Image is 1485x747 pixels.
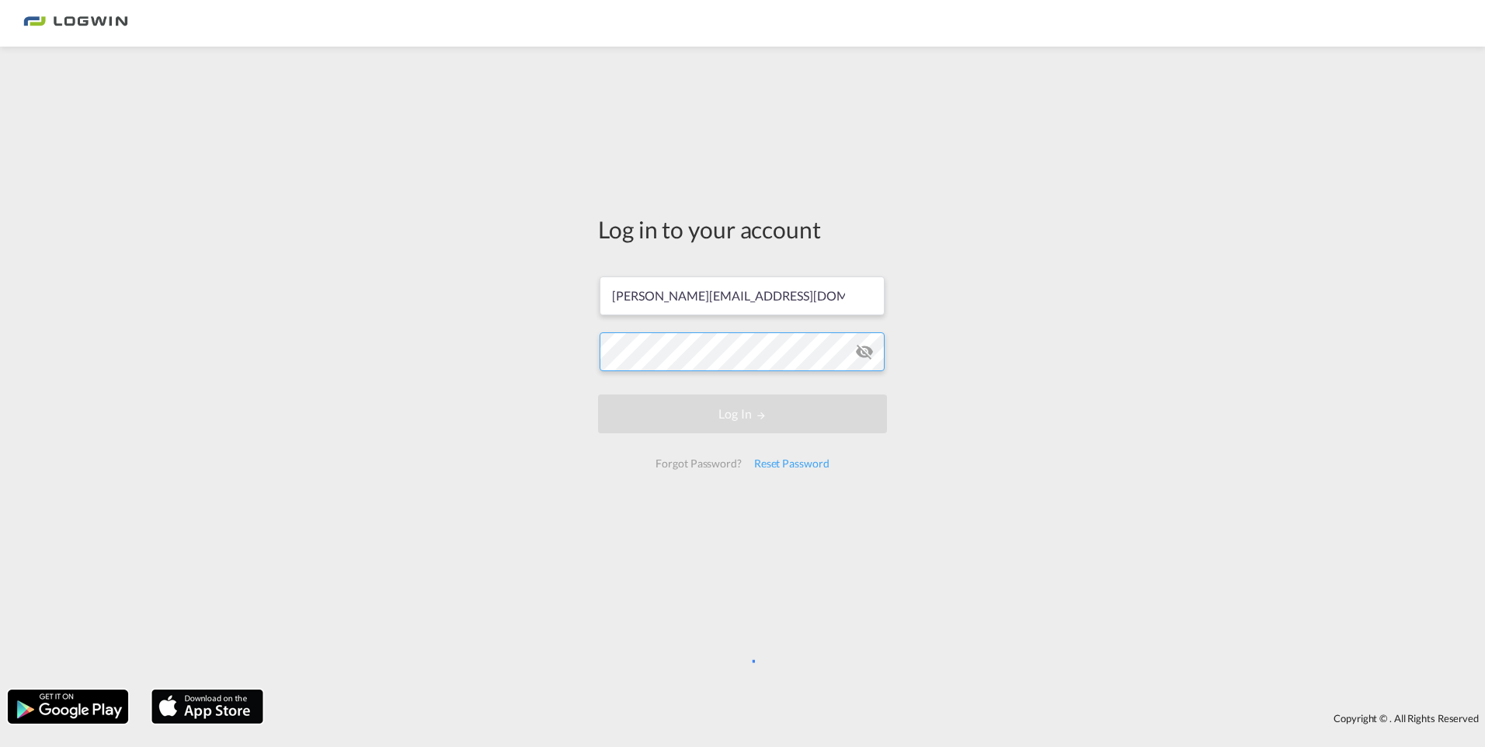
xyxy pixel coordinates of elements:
[748,450,836,478] div: Reset Password
[600,276,885,315] input: Enter email/phone number
[855,342,874,361] md-icon: icon-eye-off
[598,213,887,245] div: Log in to your account
[598,394,887,433] button: LOGIN
[271,705,1485,731] div: Copyright © . All Rights Reserved
[23,6,128,41] img: bc73a0e0d8c111efacd525e4c8ad7d32.png
[649,450,747,478] div: Forgot Password?
[150,688,265,725] img: apple.png
[6,688,130,725] img: google.png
